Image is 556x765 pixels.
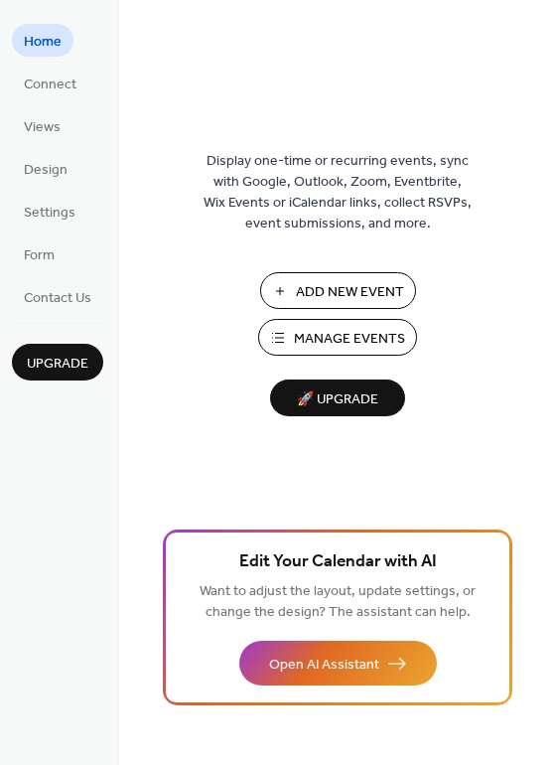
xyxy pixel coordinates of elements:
[269,655,379,676] span: Open AI Assistant
[12,152,79,185] a: Design
[239,641,437,686] button: Open AI Assistant
[12,344,103,381] button: Upgrade
[12,109,72,142] a: Views
[282,386,393,413] span: 🚀 Upgrade
[294,329,405,350] span: Manage Events
[239,548,437,576] span: Edit Your Calendar with AI
[258,319,417,356] button: Manage Events
[24,288,91,309] span: Contact Us
[12,67,88,99] a: Connect
[24,75,76,95] span: Connect
[12,237,67,270] a: Form
[24,245,55,266] span: Form
[24,32,62,53] span: Home
[204,151,472,234] span: Display one-time or recurring events, sync with Google, Outlook, Zoom, Eventbrite, Wix Events or ...
[24,203,75,224] span: Settings
[200,578,476,626] span: Want to adjust the layout, update settings, or change the design? The assistant can help.
[24,117,61,138] span: Views
[296,282,404,303] span: Add New Event
[12,280,103,313] a: Contact Us
[27,354,88,375] span: Upgrade
[260,272,416,309] button: Add New Event
[24,160,68,181] span: Design
[12,24,73,57] a: Home
[12,195,87,228] a: Settings
[270,380,405,416] button: 🚀 Upgrade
